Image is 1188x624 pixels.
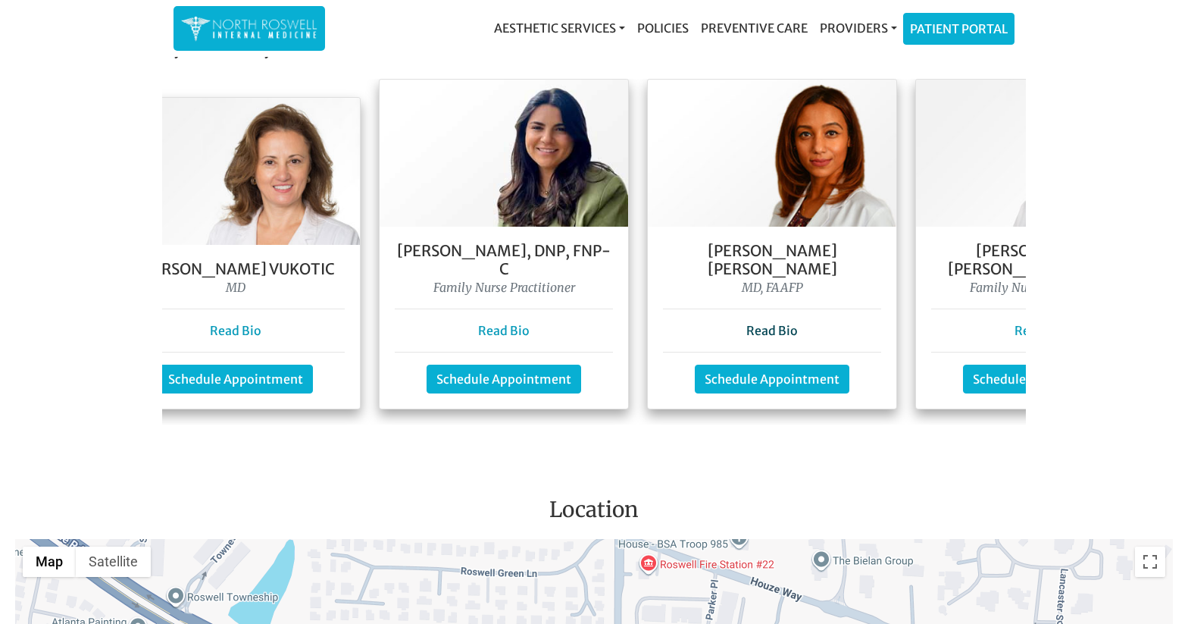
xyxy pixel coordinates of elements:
[904,14,1014,44] a: Patient Portal
[76,547,151,577] button: Show satellite imagery
[631,13,695,43] a: Policies
[742,280,803,295] i: MD, FAAFP
[695,365,849,394] a: Schedule Appointment
[226,280,245,295] i: MD
[111,98,360,245] img: Dr. Goga Vukotis
[931,242,1149,278] h5: [PERSON_NAME] [PERSON_NAME], FNP-C
[970,280,1111,295] i: Family Nurse Practitioner
[648,80,896,227] img: Dr. Farah Mubarak Ali MD, FAAFP
[181,14,317,43] img: North Roswell Internal Medicine
[433,280,575,295] i: Family Nurse Practitioner
[916,80,1165,227] img: Keela Weeks Leger, FNP-C
[11,497,1177,529] h3: Location
[23,547,76,577] button: Show street map
[663,242,881,278] h5: [PERSON_NAME] [PERSON_NAME]
[695,13,814,43] a: Preventive Care
[1135,547,1165,577] button: Toggle fullscreen view
[814,13,903,43] a: Providers
[1014,323,1066,338] a: Read Bio
[210,323,261,338] a: Read Bio
[478,323,530,338] a: Read Bio
[127,260,345,278] h5: [PERSON_NAME] Vukotic
[488,13,631,43] a: Aesthetic Services
[746,323,798,338] a: Read Bio
[158,365,313,394] a: Schedule Appointment
[963,365,1118,394] a: Schedule Appointment
[427,365,581,394] a: Schedule Appointment
[395,242,613,278] h5: [PERSON_NAME], DNP, FNP- C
